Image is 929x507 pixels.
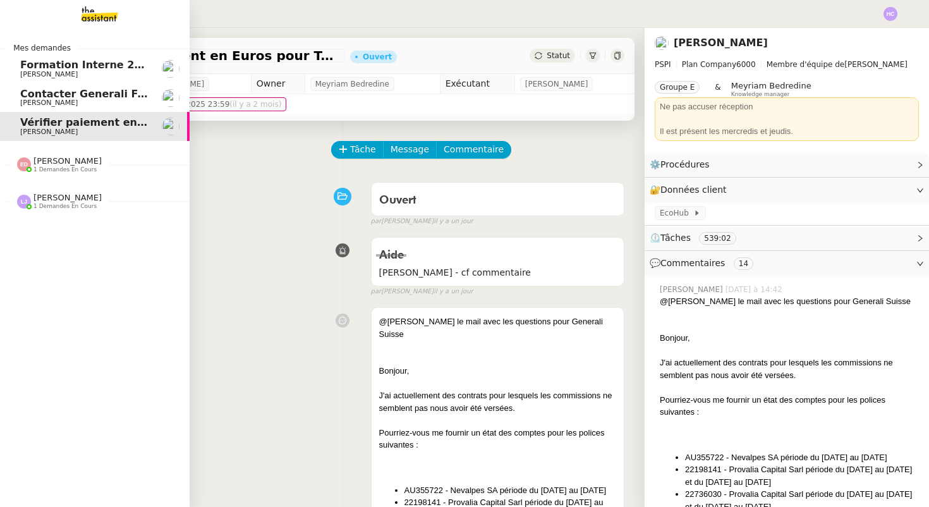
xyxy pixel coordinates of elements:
div: Pourriez-vous me fournir un état des comptes pour les polices suivantes : [660,394,919,418]
nz-tag: 14 [734,257,753,270]
span: 1 demandes en cours [33,166,97,173]
img: svg [17,157,31,171]
div: Ouvert [363,53,392,61]
div: 🔐Données client [645,178,929,202]
td: Owner [251,74,305,94]
span: [PERSON_NAME] [525,78,588,90]
li: 22198141 - Provalia Capital Sarl période du [DATE] au [DATE] et du [DATE] au [DATE] [685,463,919,488]
span: [DATE] à 14:42 [726,284,785,295]
td: Exécutant [440,74,514,94]
img: svg [17,195,31,209]
span: Procédures [660,159,710,169]
div: @[PERSON_NAME] le mail avec les questions pour Generali Suisse [379,315,616,340]
span: [PERSON_NAME] [20,70,78,78]
span: 💬 [650,258,758,268]
span: Aide [379,250,404,261]
span: Plan Company [682,60,736,69]
li: AU355722 - Nevalpes SA période du [DATE] au [DATE] [404,484,616,497]
span: Commentaire [444,142,504,157]
span: 🔐 [650,183,732,197]
span: & [715,81,720,97]
span: ⚙️ [650,157,715,172]
div: Bonjour, [660,332,919,345]
img: svg [883,7,897,21]
app-user-label: Knowledge manager [731,81,811,97]
span: Statut [547,51,570,60]
span: (il y a 2 mois) [229,100,281,109]
div: J'ai actuellement des contrats pour lesquels les commissions ne semblent pas nous avoir été versées. [660,357,919,381]
span: par [371,286,382,297]
img: users%2FALbeyncImohZ70oG2ud0kR03zez1%2Favatar%2F645c5494-5e49-4313-a752-3cbe407590be [655,36,669,50]
span: il y a un jour [434,216,473,227]
span: Contacter Generali France pour demande AU094424 [20,88,317,100]
span: Formation Interne 2 - [PERSON_NAME] [20,59,240,71]
span: PSPI [655,60,671,69]
span: Vérifier paiement en Euros pour Team2act [66,49,340,62]
span: [PERSON_NAME] [660,284,726,295]
div: ⚙️Procédures [645,152,929,177]
nz-tag: Groupe E [655,81,700,94]
a: [PERSON_NAME] [674,37,768,49]
div: Ne pas accuser réception [660,101,914,113]
span: 6000 [736,60,756,69]
div: Bonjour, [379,365,616,377]
span: Tâches [660,233,691,243]
div: 💬Commentaires 14 [645,251,929,276]
button: Message [383,141,437,159]
div: ⏲️Tâches 539:02 [645,226,929,250]
span: lun. 23 juin 2025 23:59 [141,98,281,111]
span: Commentaires [660,258,725,268]
span: EcoHub [660,207,693,219]
span: [PERSON_NAME] - cf commentaire [379,266,616,280]
div: @[PERSON_NAME] le mail avec les questions pour Generali Suisse [660,295,919,308]
span: Message [391,142,429,157]
span: il y a un jour [434,286,473,297]
button: Tâche [331,141,384,159]
img: users%2Fa6PbEmLwvGXylUqKytRPpDpAx153%2Favatar%2Ffanny.png [162,60,179,78]
li: AU355722 - Nevalpes SA période du [DATE] au [DATE] [685,451,919,464]
div: Pourriez-vous me fournir un état des comptes pour les polices suivantes : [379,427,616,451]
span: Vérifier paiement en Euros pour Team2act [20,116,260,128]
img: users%2FALbeyncImohZ70oG2ud0kR03zez1%2Favatar%2F645c5494-5e49-4313-a752-3cbe407590be [162,118,179,135]
span: Membre d'équipe de [767,60,845,69]
span: [PERSON_NAME] [655,58,919,71]
span: [PERSON_NAME] [33,156,102,166]
span: Meyriam Bedredine [731,81,811,90]
button: Commentaire [436,141,511,159]
span: [PERSON_NAME] [33,193,102,202]
small: [PERSON_NAME] [371,286,473,297]
small: [PERSON_NAME] [371,216,473,227]
div: J'ai actuellement des contrats pour lesquels les commissions ne semblent pas nous avoir été versées. [379,389,616,414]
span: [PERSON_NAME] [20,99,78,107]
span: [PERSON_NAME] [20,128,78,136]
span: Knowledge manager [731,91,790,98]
span: Meyriam Bedredine [315,78,389,90]
span: Ouvert [379,195,416,206]
span: par [371,216,382,227]
span: 1 demandes en cours [33,203,97,210]
span: ⏲️ [650,233,746,243]
span: Mes demandes [6,42,78,54]
span: Tâche [350,142,376,157]
img: users%2Fa6PbEmLwvGXylUqKytRPpDpAx153%2Favatar%2Ffanny.png [162,89,179,107]
div: Il est présent les mercredis et jeudis. [660,125,914,138]
span: Données client [660,185,727,195]
nz-tag: 539:02 [699,232,736,245]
